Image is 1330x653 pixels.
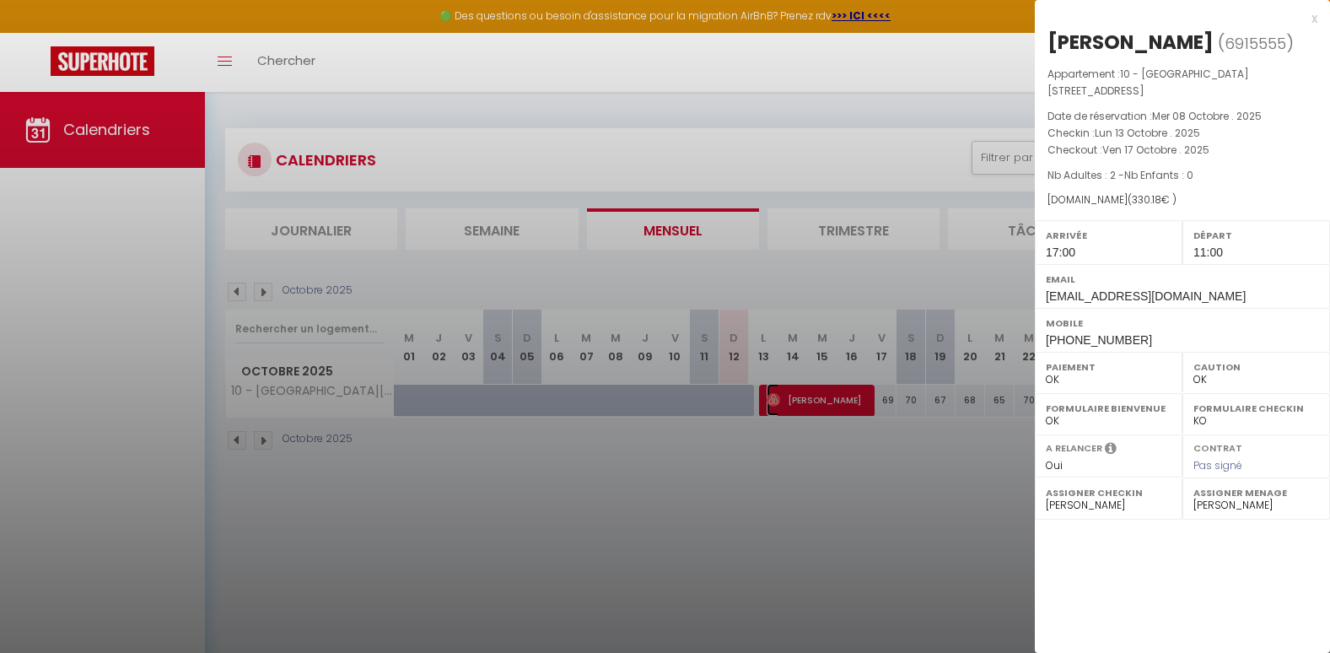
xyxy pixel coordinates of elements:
span: 11:00 [1193,246,1223,259]
label: Formulaire Bienvenue [1046,400,1171,417]
div: [DOMAIN_NAME] [1047,192,1317,208]
span: [EMAIL_ADDRESS][DOMAIN_NAME] [1046,289,1246,303]
span: Ven 17 Octobre . 2025 [1102,143,1209,157]
span: Nb Enfants : 0 [1124,168,1193,182]
span: 10 - [GEOGRAPHIC_DATA][STREET_ADDRESS] [1047,67,1249,98]
div: x [1035,8,1317,29]
span: [PHONE_NUMBER] [1046,333,1152,347]
label: Paiement [1046,359,1171,375]
span: Nb Adultes : 2 - [1047,168,1193,182]
p: Checkout : [1047,142,1317,159]
span: Lun 13 Octobre . 2025 [1095,126,1200,140]
label: A relancer [1046,441,1102,456]
label: Mobile [1046,315,1319,332]
p: Date de réservation : [1047,108,1317,125]
span: ( € ) [1128,192,1177,207]
label: Départ [1193,227,1319,244]
label: Caution [1193,359,1319,375]
label: Contrat [1193,441,1242,452]
div: [PERSON_NAME] [1047,29,1214,56]
label: Assigner Menage [1193,484,1319,501]
span: 6915555 [1225,33,1286,54]
label: Email [1046,271,1319,288]
i: Sélectionner OUI si vous souhaiter envoyer les séquences de messages post-checkout [1105,441,1117,460]
span: 330.18 [1132,192,1161,207]
label: Arrivée [1046,227,1171,244]
span: ( ) [1218,31,1294,55]
p: Appartement : [1047,66,1317,100]
label: Formulaire Checkin [1193,400,1319,417]
span: Pas signé [1193,458,1242,472]
label: Assigner Checkin [1046,484,1171,501]
p: Checkin : [1047,125,1317,142]
span: 17:00 [1046,246,1075,259]
span: Mer 08 Octobre . 2025 [1152,109,1262,123]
